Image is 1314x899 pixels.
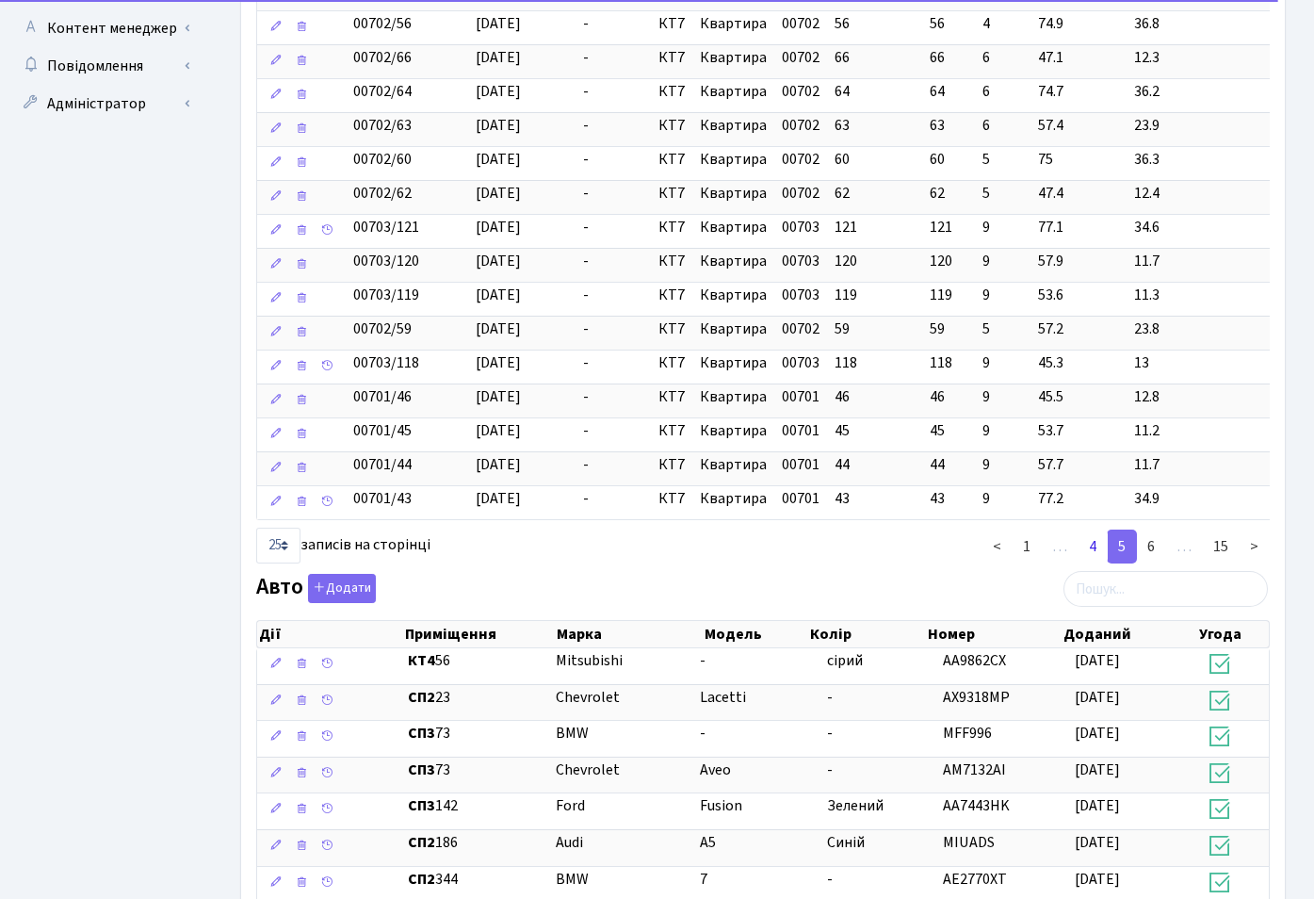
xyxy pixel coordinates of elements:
span: [DATE] [476,183,521,204]
span: 9 [982,251,1023,272]
span: - [827,687,833,708]
span: 60 [835,149,850,170]
span: Квартира [700,149,767,171]
span: 12.3 [1134,47,1262,69]
span: 60 [930,149,967,171]
span: 00701 [782,386,819,407]
span: - [583,488,589,509]
span: AA7443HK [943,795,1010,816]
span: 47.1 [1038,47,1119,69]
span: 23.9 [1134,115,1262,137]
span: 344 [408,869,541,891]
span: 119 [930,285,967,306]
span: Квартира [700,115,767,137]
span: 74.7 [1038,81,1119,103]
select: записів на сторінці [256,528,300,564]
span: - [827,869,833,890]
span: AX9318MP [943,687,1010,708]
span: - [827,723,833,744]
label: Авто [256,574,376,603]
span: 00703 [782,251,819,271]
span: КТ7 [658,352,685,374]
span: 45 [835,420,850,441]
span: [DATE] [476,13,521,34]
span: 57.9 [1038,251,1119,272]
span: 120 [835,251,857,271]
th: Номер [926,621,1062,647]
span: 73 [408,723,541,744]
span: 63 [835,115,850,136]
span: Квартира [700,488,767,510]
span: КТ7 [658,115,685,137]
span: 11.2 [1134,420,1262,442]
span: 57.7 [1038,454,1119,476]
span: 77.2 [1038,488,1119,510]
span: Синій [827,832,865,853]
span: 00702 [782,183,819,204]
span: 6 [982,115,1023,137]
span: [DATE] [476,352,521,373]
span: 9 [982,420,1023,442]
span: Квартира [700,285,767,306]
span: 9 [982,217,1023,238]
span: - [700,723,706,744]
span: 9 [982,352,1023,374]
span: - [583,217,589,237]
span: КТ7 [658,454,685,476]
span: 00702 [782,319,819,339]
span: 36.8 [1134,13,1262,35]
span: - [583,13,589,34]
span: КТ7 [658,47,685,69]
span: КТ7 [658,319,685,340]
span: - [583,386,589,407]
span: КТ7 [658,386,685,408]
span: КТ7 [658,13,685,35]
span: КТ7 [658,81,685,103]
span: 46 [930,386,967,408]
b: СП3 [408,723,435,744]
span: 57.4 [1038,115,1119,137]
span: MIUADS [943,832,995,853]
span: - [583,251,589,271]
span: [DATE] [1075,760,1120,780]
input: Пошук... [1063,571,1268,607]
span: 186 [408,832,541,854]
th: Доданий [1062,621,1197,647]
span: 4 [982,13,1023,35]
span: Ford [556,795,585,816]
span: 00701 [782,454,819,475]
a: Адміністратор [9,85,198,123]
span: 00702 [782,81,819,102]
span: A5 [700,832,716,853]
span: Lacetti [700,687,746,708]
span: 7 [700,869,707,890]
span: 12.4 [1134,183,1262,204]
span: 5 [982,183,1023,204]
button: Авто [308,574,376,603]
span: 00702/59 [353,319,412,339]
a: 15 [1202,530,1240,564]
span: [DATE] [476,386,521,407]
span: 118 [930,352,967,374]
span: 00703/121 [353,217,419,237]
span: - [827,760,833,780]
span: 66 [930,47,967,69]
span: 00703/119 [353,285,419,305]
span: 6 [982,47,1023,69]
span: 9 [982,454,1023,476]
span: [DATE] [1075,869,1120,890]
span: 00703/120 [353,251,419,271]
span: Квартира [700,420,767,442]
span: 00703 [782,285,819,305]
span: 118 [835,352,857,373]
b: КТ4 [408,650,435,671]
span: 00702/60 [353,149,412,170]
span: 00701/46 [353,386,412,407]
span: [DATE] [476,251,521,271]
span: - [583,183,589,204]
span: Квартира [700,454,767,476]
span: [DATE] [476,81,521,102]
span: - [583,81,589,102]
span: КТ7 [658,251,685,272]
span: Chevrolet [556,760,620,780]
